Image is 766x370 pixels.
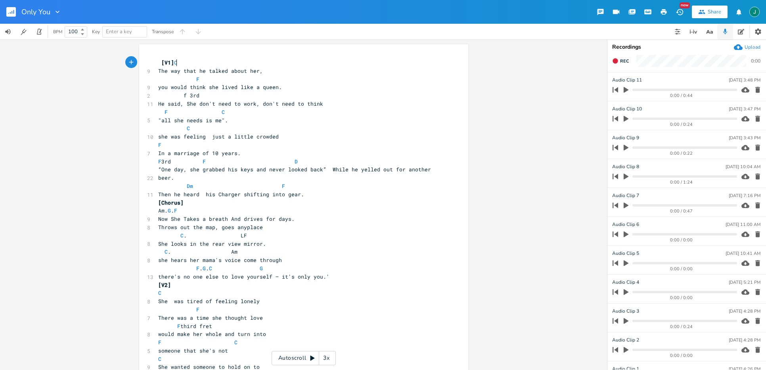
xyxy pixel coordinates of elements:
[626,93,737,98] div: 0:00 / 0:44
[612,105,642,113] span: Audio Clip 10
[158,141,161,148] span: F
[158,289,161,296] span: C
[726,165,760,169] div: [DATE] 10:04 AM
[174,207,177,214] span: F
[620,58,629,64] span: Rec
[158,273,329,280] span: there's no one else to love yourself — it's only you.'
[729,280,760,285] div: [DATE] 5:21 PM
[612,76,642,84] span: Audio Clip 11
[158,67,263,74] span: The way that he talked about her,
[680,2,690,8] div: New
[158,330,266,338] span: would make her whole and turn into
[612,134,639,142] span: Audio Clip 9
[161,59,174,66] span: [V1]
[612,307,639,315] span: Audio Clip 3
[158,265,263,272] span: . .
[158,256,282,264] span: she hears her mama's voice come through
[187,125,190,132] span: C
[282,182,285,190] span: F
[158,347,228,354] span: someone that she's not
[726,222,760,227] div: [DATE] 11:00 AM
[234,339,237,346] span: C
[158,150,241,157] span: In a marriage of 10 years.
[203,158,206,165] span: F
[729,338,760,342] div: [DATE] 4:28 PM
[319,351,333,365] div: 3x
[187,182,193,190] span: Dm
[196,76,199,83] span: F
[612,279,639,286] span: Audio Clip 4
[626,151,737,156] div: 0:00 / 0:22
[158,117,228,124] span: "all she needs is me".
[158,323,212,330] span: third fret
[626,296,737,300] div: 0:00 / 0:00
[626,122,737,127] div: 0:00 / 0:24
[751,59,760,63] div: 0:00
[612,336,639,344] span: Audio Clip 2
[158,166,434,181] span: “One day, she grabbed his keys and never looked back” While he yelled out for another beer.
[168,207,171,214] span: G
[708,8,721,15] div: Share
[92,29,100,34] div: Key
[158,158,161,165] span: F
[158,199,184,206] span: [Chorus]
[158,92,199,99] span: f 3rd
[295,158,298,165] span: D
[158,133,279,140] span: she was feeling just a little crowded
[158,83,282,91] span: you would think she lived like a queen.
[174,59,177,66] span: C
[749,7,760,17] img: Jim Rudolf
[612,44,761,50] div: Recordings
[165,108,168,116] span: F
[158,100,323,107] span: He said, She don't need to work, don't need to think
[726,251,760,256] div: [DATE] 10:41 AM
[158,314,263,321] span: There was a time she thought love
[692,6,728,18] button: Share
[21,8,50,15] span: Only You
[196,306,199,313] span: F
[672,5,687,19] button: New
[626,238,737,242] div: 0:00 / 0:00
[272,351,336,365] div: Autoscroll
[158,158,298,165] span: 3rd
[612,192,639,199] span: Audio Clip 7
[158,339,161,346] span: F
[260,265,263,272] span: G
[158,215,295,222] span: Now She Takes a breath And drives for days.
[209,265,212,272] span: C
[158,191,304,198] span: Then he heard his Charger shifting into gear.
[626,353,737,358] div: 0:00 / 0:00
[158,248,237,255] span: . Am
[203,265,206,272] span: G
[609,55,632,67] button: Rec
[165,248,168,255] span: C
[729,136,760,140] div: [DATE] 3:43 PM
[158,240,266,247] span: She looks in the rear view mirror.
[196,265,199,272] span: F
[612,163,639,171] span: Audio Clip 8
[158,355,161,362] span: C
[729,309,760,313] div: [DATE] 4:28 PM
[729,107,760,111] div: [DATE] 3:47 PM
[158,224,263,231] span: Throws out the map, goes anyplace
[158,281,171,288] span: [V2]
[729,78,760,82] div: [DATE] 3:48 PM
[626,209,737,213] div: 0:00 / 0:47
[106,28,132,35] span: Enter a key
[180,232,184,239] span: C
[626,267,737,271] div: 0:00 / 0:00
[626,180,737,184] div: 0:00 / 1:24
[177,323,180,330] span: F
[626,324,737,329] div: 0:00 / 0:24
[158,232,247,239] span: . LF
[152,29,174,34] div: Transpose
[734,43,760,51] button: Upload
[729,194,760,198] div: [DATE] 7:16 PM
[745,44,760,50] div: Upload
[53,30,62,34] div: BPM
[612,250,639,257] span: Audio Clip 5
[612,221,639,228] span: Audio Clip 6
[222,108,225,116] span: C
[158,207,177,214] span: Am. .
[158,298,260,305] span: She was tired of feeling lonely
